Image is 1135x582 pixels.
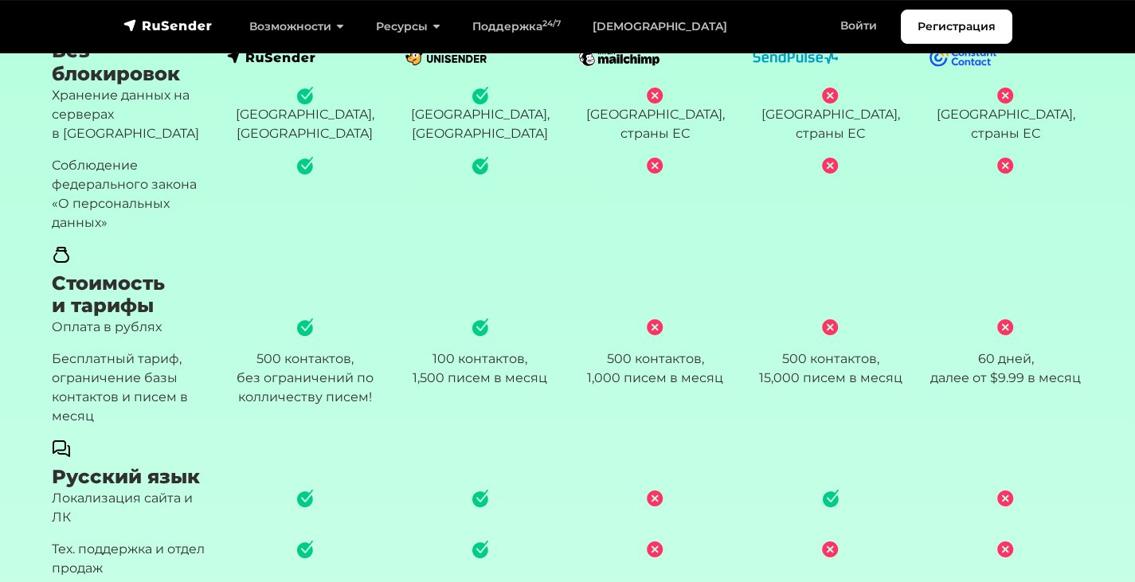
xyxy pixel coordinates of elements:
div: [GEOGRAPHIC_DATA], [GEOGRAPHIC_DATA] [402,86,558,143]
img: logo-constant-contact.svg [928,47,998,67]
img: black coins bag icon [52,245,71,264]
div: 60 дней, [928,350,1084,388]
div: 1,500 писем в месяц [402,369,558,388]
div: [GEOGRAPHIC_DATA], [GEOGRAPHIC_DATA] [227,86,383,143]
img: RuSender [123,18,213,33]
a: [DEMOGRAPHIC_DATA] [577,10,743,43]
a: Поддержка24/7 [456,10,577,43]
sup: 24/7 [542,18,561,29]
div: [GEOGRAPHIC_DATA], страны ЕС [928,86,1084,143]
div: 15,000 писем в месяц [753,369,909,388]
img: logo-unisender.svg [402,49,490,65]
div: 1,000 писем в месяц [577,369,734,388]
p: Тех. поддержка и отдел продаж [52,540,208,578]
div: без ограничений по колличеству писем! [227,369,383,407]
p: Соблюдение федерального закона «О персональных данных» [52,156,208,232]
div: 500 контактов, [577,350,734,388]
img: logo-mailchimp.svg [577,47,664,68]
h3: Русский язык [52,466,208,489]
p: Локализация сайта и ЛК [52,489,208,527]
div: далее от $9.99 в месяц [928,369,1084,388]
div: 500 контактов, [227,350,383,407]
div: [GEOGRAPHIC_DATA], страны ЕС [753,86,909,143]
a: Ресурсы [360,10,456,43]
div: 500 контактов, [753,350,909,388]
a: Возможности [233,10,360,43]
img: black chat icon [52,439,71,458]
p: Бесплатный тариф, ограничение базы контактов и писем в месяц [52,350,208,426]
a: Войти [824,10,893,42]
p: Оплата в рублях [52,318,208,337]
a: Регистрация [901,10,1012,44]
h3: Стоимость и тарифы [52,272,208,318]
img: logo-rusender.svg [227,49,316,65]
img: logo-sendpulse.svg [753,51,839,64]
div: [GEOGRAPHIC_DATA], страны ЕС [577,86,734,143]
div: 100 контактов, [402,350,558,388]
p: Хранение данных на серверах в [GEOGRAPHIC_DATA] [52,86,208,143]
